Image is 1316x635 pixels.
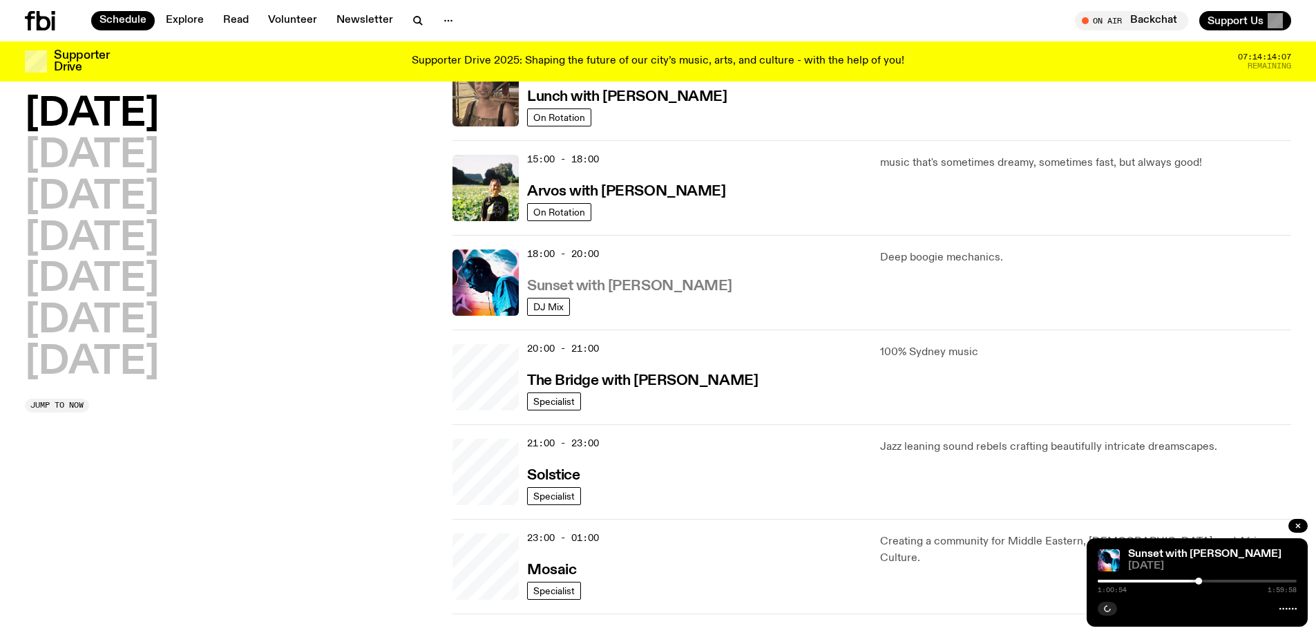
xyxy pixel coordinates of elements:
[527,392,581,410] a: Specialist
[533,301,564,312] span: DJ Mix
[527,468,580,483] h3: Solstice
[527,279,732,294] h3: Sunset with [PERSON_NAME]
[25,399,89,413] button: Jump to now
[328,11,401,30] a: Newsletter
[527,371,758,388] a: The Bridge with [PERSON_NAME]
[25,178,159,217] button: [DATE]
[527,203,591,221] a: On Rotation
[527,563,576,578] h3: Mosaic
[527,466,580,483] a: Solstice
[1098,549,1120,571] img: Simon Caldwell stands side on, looking downwards. He has headphones on. Behind him is a brightly ...
[1128,549,1281,560] a: Sunset with [PERSON_NAME]
[1248,62,1291,70] span: Remaining
[452,344,519,410] a: People climb Sydney's Harbour Bridge
[25,302,159,341] button: [DATE]
[25,137,159,176] button: [DATE]
[452,249,519,316] img: Simon Caldwell stands side on, looking downwards. He has headphones on. Behind him is a brightly ...
[527,90,727,104] h3: Lunch with [PERSON_NAME]
[1128,561,1297,571] span: [DATE]
[880,155,1291,171] p: music that's sometimes dreamy, sometimes fast, but always good!
[527,247,599,260] span: 18:00 - 20:00
[880,249,1291,266] p: Deep boogie mechanics.
[1208,15,1263,27] span: Support Us
[527,184,725,199] h3: Arvos with [PERSON_NAME]
[527,437,599,450] span: 21:00 - 23:00
[30,401,84,409] span: Jump to now
[452,155,519,221] img: Bri is smiling and wearing a black t-shirt. She is standing in front of a lush, green field. Ther...
[880,439,1291,455] p: Jazz leaning sound rebels crafting beautifully intricate dreamscapes.
[25,260,159,299] button: [DATE]
[1075,11,1188,30] button: On AirBackchat
[1199,11,1291,30] button: Support Us
[533,491,575,501] span: Specialist
[1268,587,1297,594] span: 1:59:58
[1238,53,1291,61] span: 07:14:14:07
[527,153,599,166] span: 15:00 - 18:00
[215,11,257,30] a: Read
[527,182,725,199] a: Arvos with [PERSON_NAME]
[533,396,575,406] span: Specialist
[527,560,576,578] a: Mosaic
[527,276,732,294] a: Sunset with [PERSON_NAME]
[880,344,1291,361] p: 100% Sydney music
[412,55,904,68] p: Supporter Drive 2025: Shaping the future of our city’s music, arts, and culture - with the help o...
[91,11,155,30] a: Schedule
[533,112,585,122] span: On Rotation
[25,343,159,382] button: [DATE]
[25,95,159,134] button: [DATE]
[25,220,159,258] button: [DATE]
[452,533,519,600] a: Tommy and Jono Playing at a fundraiser for Palestine
[527,108,591,126] a: On Rotation
[260,11,325,30] a: Volunteer
[54,50,109,73] h3: Supporter Drive
[158,11,212,30] a: Explore
[527,582,581,600] a: Specialist
[527,487,581,505] a: Specialist
[527,87,727,104] a: Lunch with [PERSON_NAME]
[527,342,599,355] span: 20:00 - 21:00
[1098,587,1127,594] span: 1:00:54
[533,207,585,217] span: On Rotation
[880,533,1291,567] p: Creating a community for Middle Eastern, [DEMOGRAPHIC_DATA], and African Culture.
[527,298,570,316] a: DJ Mix
[527,374,758,388] h3: The Bridge with [PERSON_NAME]
[533,585,575,596] span: Specialist
[452,439,519,505] a: A girl standing in the ocean as waist level, staring into the rise of the sun.
[527,531,599,544] span: 23:00 - 01:00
